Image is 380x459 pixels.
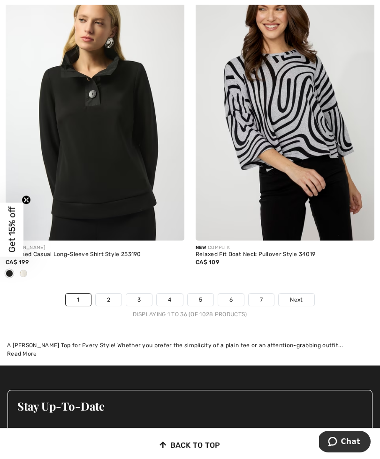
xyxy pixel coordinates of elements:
[16,266,30,282] div: Off White
[96,294,122,306] a: 2
[6,244,184,251] div: [PERSON_NAME]
[7,350,37,357] span: Read More
[22,195,31,204] button: Close teaser
[196,251,374,258] div: Relaxed Fit Boat Neck Pullover Style 34019
[157,294,182,306] a: 4
[66,294,91,306] a: 1
[218,294,244,306] a: 6
[249,294,274,306] a: 7
[196,245,206,250] span: New
[279,294,314,306] a: Next
[2,266,16,282] div: Black
[290,296,303,304] span: Next
[126,294,152,306] a: 3
[7,207,17,253] span: Get 15% off
[188,294,213,306] a: 5
[7,341,373,350] div: A [PERSON_NAME] Top for Every Style! Whether you prefer the simplicity of a plain tee or an atten...
[6,259,29,265] span: CA$ 199
[6,251,184,258] div: Buttoned Casual Long-Sleeve Shirt Style 253190
[196,244,374,251] div: COMPLI K
[196,259,219,265] span: CA$ 109
[319,431,371,454] iframe: Opens a widget where you can chat to one of our agents
[17,400,363,412] h3: Stay Up-To-Date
